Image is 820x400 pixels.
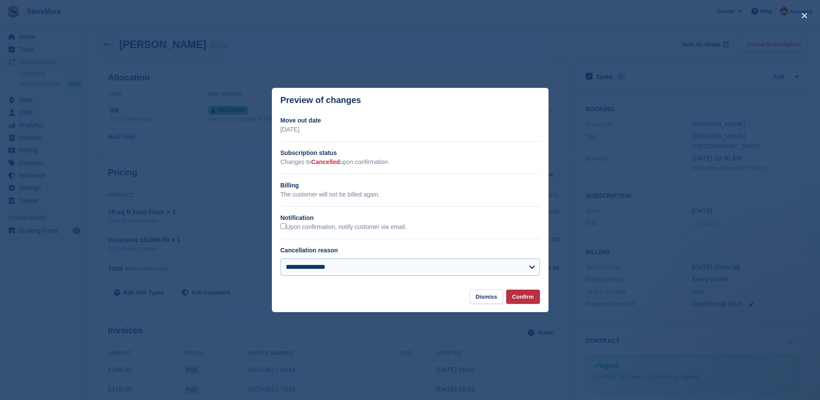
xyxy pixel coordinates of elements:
h2: Subscription status [281,148,540,158]
button: Confirm [506,290,540,304]
p: Changes to upon confirmation. [281,158,540,167]
h2: Notification [281,213,540,223]
h2: Move out date [281,116,540,125]
p: [DATE] [281,125,540,134]
p: Preview of changes [281,95,361,105]
p: The customer will not be billed again. [281,190,540,199]
label: Upon confirmation, notify customer via email. [281,223,407,231]
button: Dismiss [469,290,503,304]
h2: Billing [281,181,540,190]
button: close [798,9,811,23]
span: Cancelled [311,158,340,165]
label: Cancellation reason [281,247,338,254]
input: Upon confirmation, notify customer via email. [281,223,286,229]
